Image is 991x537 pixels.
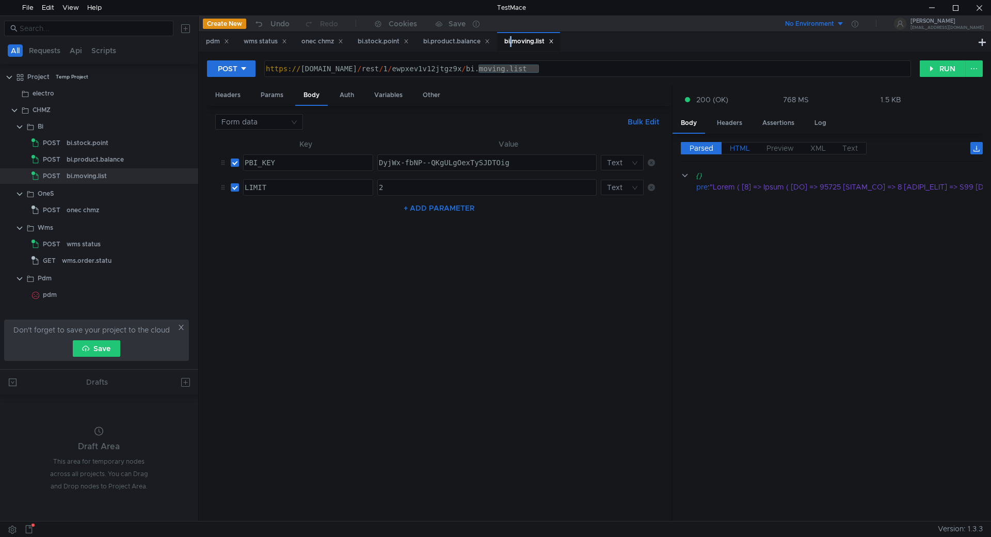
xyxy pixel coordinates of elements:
span: Version: 1.3.3 [938,522,983,536]
div: Auth [331,86,362,105]
div: Other [414,86,449,105]
button: Scripts [88,44,119,57]
div: bi.stock.point [67,135,108,151]
div: Bi [38,119,43,134]
th: Value [373,138,644,150]
span: Don't forget to save your project to the cloud [13,324,170,336]
span: POST [43,168,60,184]
button: + ADD PARAMETER [399,202,478,214]
div: Save [449,20,466,27]
div: wms status [244,36,287,47]
div: Wms [38,220,53,235]
span: HTML [730,144,750,153]
span: Text [842,144,858,153]
button: Api [67,44,85,57]
div: No Environment [785,19,834,29]
div: POST [218,63,237,74]
div: bi.product.balance [67,152,124,167]
div: Log [806,114,835,133]
div: Headers [709,114,750,133]
span: POST [43,152,60,167]
div: pdm [43,287,57,303]
div: wms.order.statu [62,253,111,268]
div: Params [252,86,292,105]
div: Variables [366,86,411,105]
div: bi.moving.list [504,36,554,47]
div: 1.5 KB [881,95,901,104]
div: onec chmz [67,202,99,218]
div: Assertions [754,114,803,133]
button: Bulk Edit [624,116,663,128]
button: RUN [920,60,966,77]
button: Redo [297,16,345,31]
button: All [8,44,23,57]
button: Save [73,340,120,357]
div: Body [673,114,705,134]
div: Pdm [38,271,52,286]
div: Cookies [389,18,417,30]
div: Project [27,69,50,85]
span: Preview [766,144,794,153]
span: 200 (OK) [696,94,728,105]
div: 768 MS [783,95,809,104]
div: Headers [207,86,249,105]
span: XML [810,144,826,153]
div: [EMAIL_ADDRESS][DOMAIN_NAME] [910,26,984,29]
div: Temp Project [56,69,88,85]
div: bi.moving.list [67,168,107,184]
span: POST [43,236,60,252]
div: electro [33,86,54,101]
div: pdm [206,36,229,47]
th: Key [239,138,373,150]
span: Parsed [690,144,713,153]
div: Drafts [86,376,108,388]
button: POST [207,60,255,77]
div: Undo [270,18,290,30]
button: Create New [203,19,246,29]
div: CHMZ [33,102,51,118]
div: Body [295,86,328,106]
div: wms status [67,236,101,252]
button: No Environment [773,15,844,32]
div: bi.product.balance [423,36,490,47]
div: pre [696,181,708,193]
button: Undo [246,16,297,31]
span: GET [43,253,56,268]
button: Requests [26,44,63,57]
div: OneS [38,186,54,201]
div: [PERSON_NAME] [910,19,984,24]
input: Search... [20,23,167,34]
div: onec chmz [301,36,343,47]
div: bi.stock.point [358,36,409,47]
span: POST [43,135,60,151]
div: Redo [320,18,338,30]
span: POST [43,202,60,218]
